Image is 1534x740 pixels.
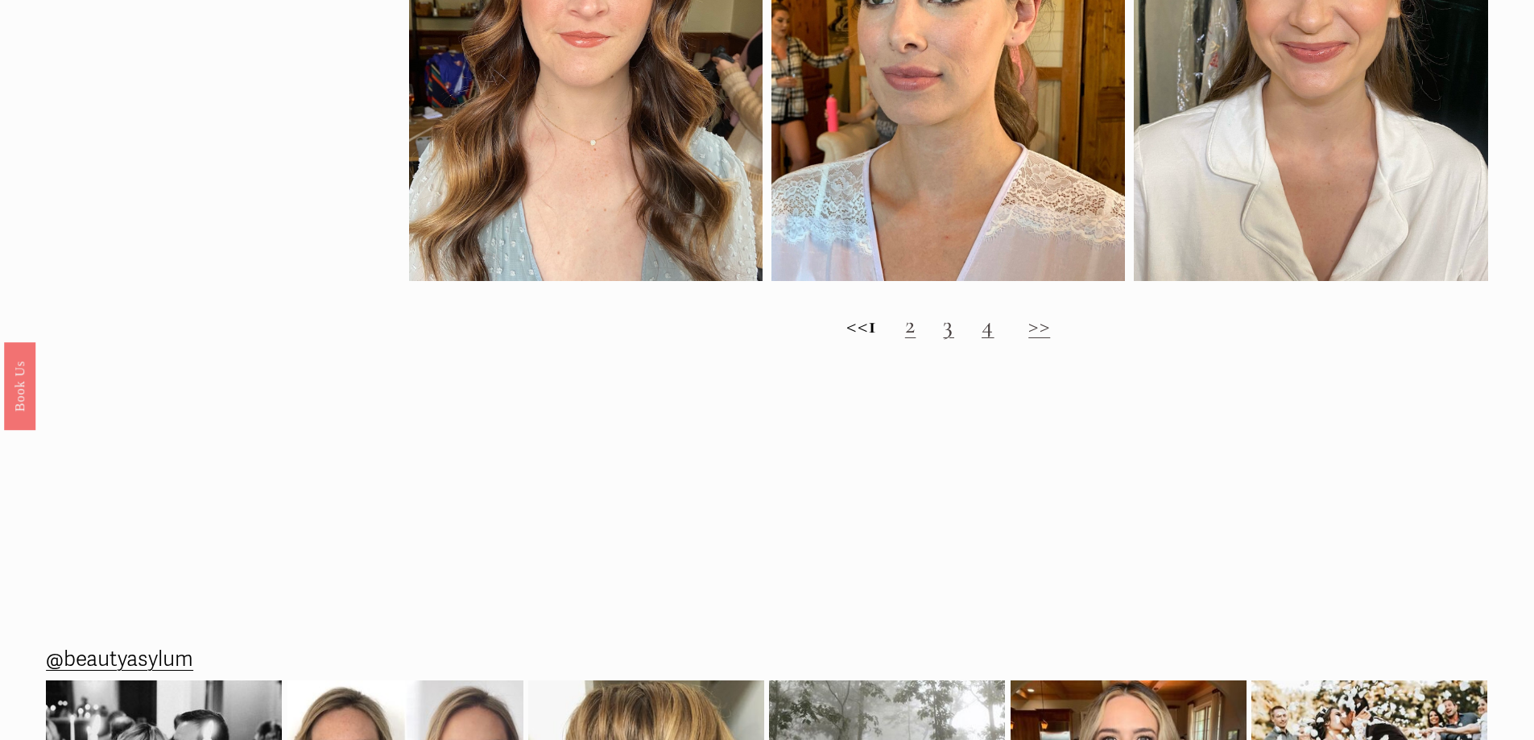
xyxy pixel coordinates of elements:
[4,341,35,429] a: Book Us
[1028,310,1050,340] a: >>
[868,310,878,340] strong: 1
[46,641,193,679] a: @beautyasylum
[905,310,916,340] a: 2
[982,310,994,340] a: 4
[409,311,1488,340] h2: <<
[943,310,954,340] a: 3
